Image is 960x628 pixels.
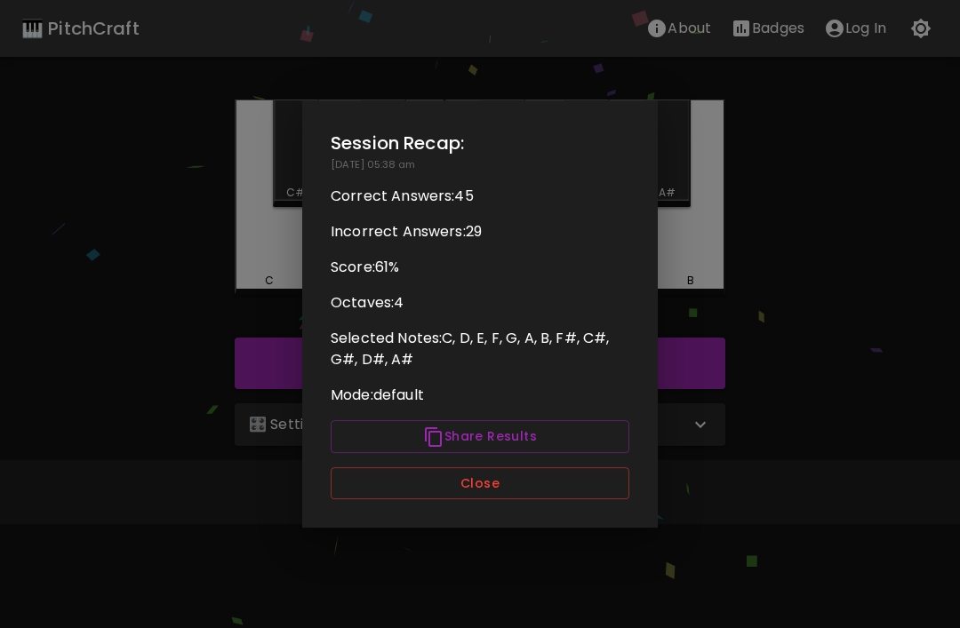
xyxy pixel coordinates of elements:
p: Correct Answers: 45 [331,186,629,207]
p: Incorrect Answers: 29 [331,221,629,242]
button: Share Results [331,420,629,453]
p: Selected Notes: C, D, E, F, G, A, B, F#, C#, G#, D#, A# [331,328,629,370]
p: Score: 61 % [331,257,629,278]
h2: Session Recap: [331,129,629,157]
p: [DATE] 05:38 am [331,157,629,172]
p: Mode: default [331,385,629,406]
button: Close [331,467,629,500]
p: Octaves: 4 [331,292,629,314]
